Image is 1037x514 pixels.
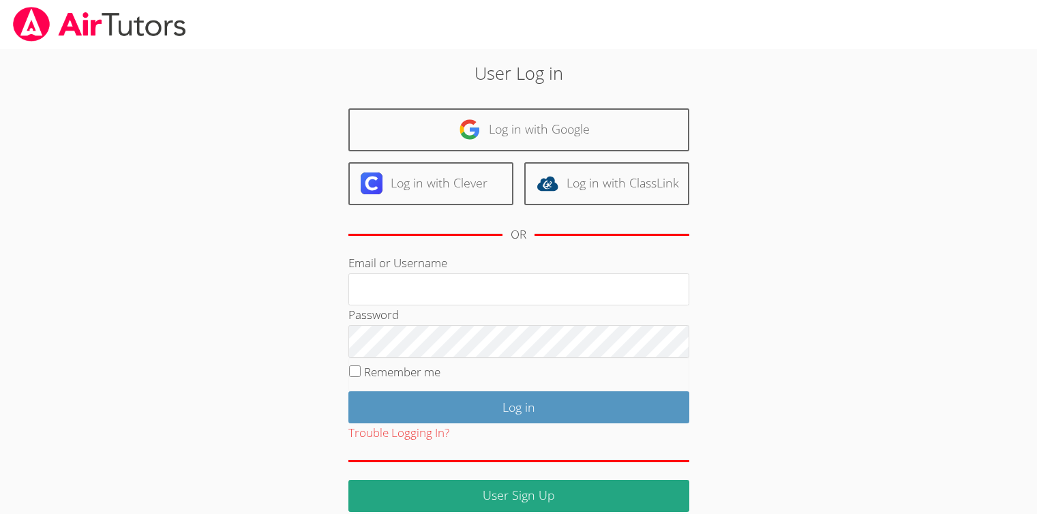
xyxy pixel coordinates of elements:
a: Log in with Clever [348,162,513,205]
label: Email or Username [348,255,447,271]
img: clever-logo-6eab21bc6e7a338710f1a6ff85c0baf02591cd810cc4098c63d3a4b26e2feb20.svg [361,172,382,194]
label: Password [348,307,399,322]
button: Trouble Logging In? [348,423,449,443]
a: Log in with ClassLink [524,162,689,205]
img: google-logo-50288ca7cdecda66e5e0955fdab243c47b7ad437acaf1139b6f446037453330a.svg [459,119,481,140]
h2: User Log in [239,60,798,86]
div: OR [511,225,526,245]
a: User Sign Up [348,480,689,512]
img: classlink-logo-d6bb404cc1216ec64c9a2012d9dc4662098be43eaf13dc465df04b49fa7ab582.svg [537,172,558,194]
input: Log in [348,391,689,423]
label: Remember me [364,364,440,380]
a: Log in with Google [348,108,689,151]
img: airtutors_banner-c4298cdbf04f3fff15de1276eac7730deb9818008684d7c2e4769d2f7ddbe033.png [12,7,187,42]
